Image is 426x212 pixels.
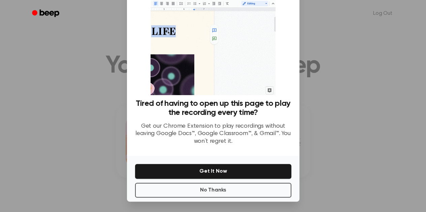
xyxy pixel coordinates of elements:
[135,123,291,145] p: Get our Chrome Extension to play recordings without leaving Google Docs™, Google Classroom™, & Gm...
[135,99,291,117] h3: Tired of having to open up this page to play the recording every time?
[135,183,291,198] button: No Thanks
[135,164,291,179] button: Get It Now
[27,7,65,20] a: Beep
[366,5,399,22] a: Log Out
